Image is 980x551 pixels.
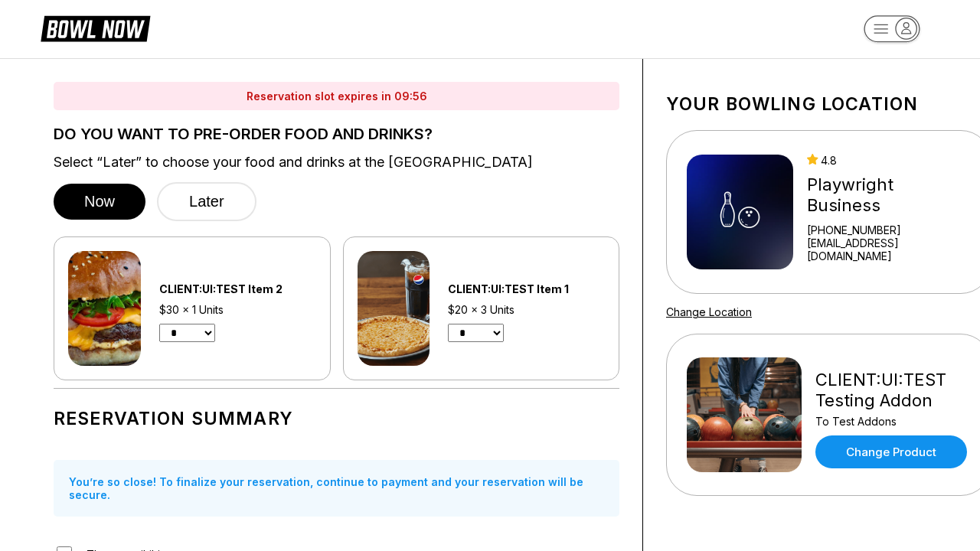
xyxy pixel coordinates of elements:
[54,82,619,110] div: Reservation slot expires in 09:56
[807,236,971,262] a: [EMAIL_ADDRESS][DOMAIN_NAME]
[807,223,971,236] div: [PHONE_NUMBER]
[358,251,430,366] img: CLIENT:UI:TEST Item 1
[157,182,256,221] button: Later
[687,155,793,269] img: Playwright Business
[448,303,605,316] div: $20 x 3 Units
[54,184,145,220] button: Now
[448,282,605,295] div: CLIENT:UI:TEST Item 1
[159,282,316,295] div: CLIENT:UI:TEST Item 2
[54,154,619,171] label: Select “Later” to choose your food and drinks at the [GEOGRAPHIC_DATA]
[159,303,316,316] div: $30 x 1 Units
[54,460,619,517] div: You’re so close! To finalize your reservation, continue to payment and your reservation will be s...
[68,251,141,366] img: CLIENT:UI:TEST Item 2
[54,126,619,142] label: DO YOU WANT TO PRE-ORDER FOOD AND DRINKS?
[687,357,802,472] img: CLIENT:UI:TEST Testing Addon
[807,154,971,167] div: 4.8
[815,370,971,411] div: CLIENT:UI:TEST Testing Addon
[815,415,971,428] div: To Test Addons
[666,305,752,318] a: Change Location
[815,435,967,468] a: Change Product
[54,408,619,429] h1: Reservation Summary
[807,174,971,216] div: Playwright Business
